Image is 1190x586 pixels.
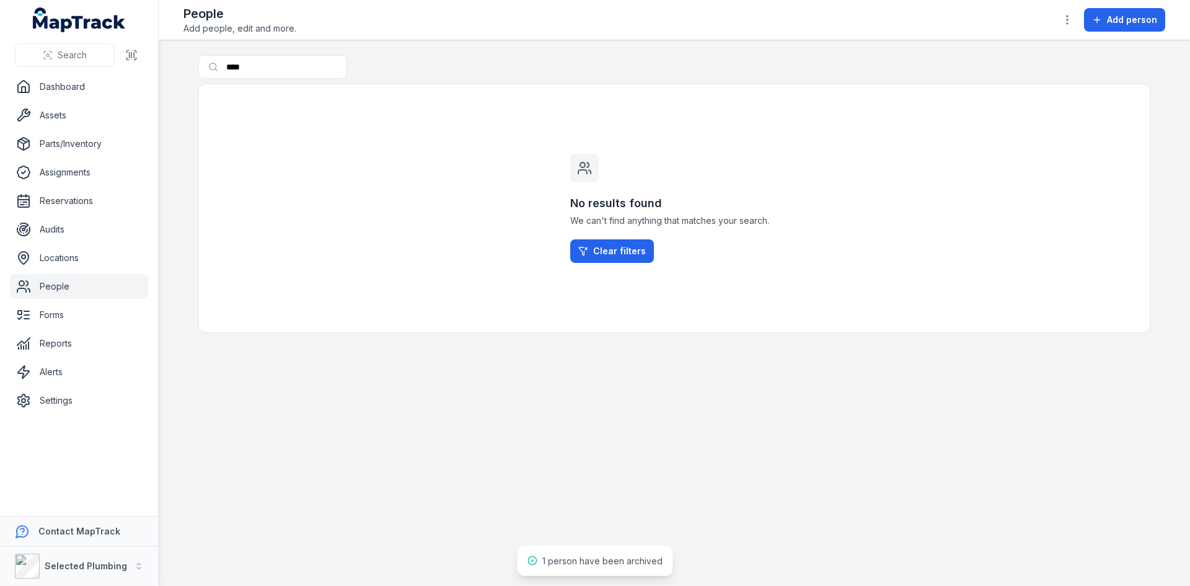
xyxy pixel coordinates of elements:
[570,215,778,227] span: We can't find anything that matches your search.
[38,526,120,536] strong: Contact MapTrack
[570,195,778,212] h3: No results found
[10,189,148,213] a: Reservations
[10,274,148,299] a: People
[183,22,296,35] span: Add people, edit and more.
[10,246,148,270] a: Locations
[33,7,126,32] a: MapTrack
[58,49,87,61] span: Search
[10,74,148,99] a: Dashboard
[1084,8,1165,32] button: Add person
[10,331,148,356] a: Reports
[45,561,127,571] strong: Selected Plumbing
[15,43,115,67] button: Search
[1107,14,1157,26] span: Add person
[10,217,148,242] a: Audits
[10,131,148,156] a: Parts/Inventory
[542,556,663,566] span: 1 person have been archived
[183,5,296,22] h2: People
[10,160,148,185] a: Assignments
[10,103,148,128] a: Assets
[10,303,148,327] a: Forms
[10,388,148,413] a: Settings
[10,360,148,384] a: Alerts
[570,239,654,263] a: Clear filters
